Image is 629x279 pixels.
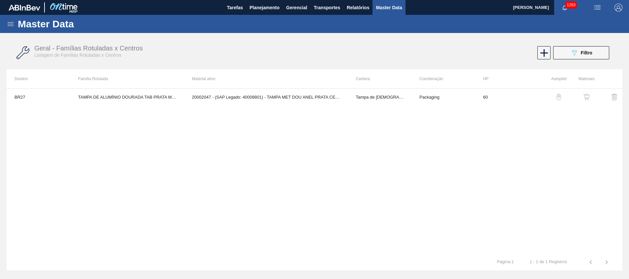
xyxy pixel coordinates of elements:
[565,1,577,9] span: 1263
[555,94,562,100] img: auto-pilot-icon
[607,89,622,105] button: delete-icon
[570,89,595,105] div: Ver Materiais
[7,69,70,88] th: Destino
[184,89,348,105] td: 20002047 - (SAP Legado: 40008801) - TAMPA MET DOU ANEL PRATA CERVEJA CX600
[34,45,143,52] span: Geral - Famílias Rotuladas x Centros
[567,69,595,88] th: Materiais
[550,46,613,59] div: Filtrar Família Rotulada x Centro
[539,69,567,88] th: Autopilot
[314,4,340,12] span: Transportes
[286,4,307,12] span: Gerencial
[227,4,243,12] span: Tarefas
[611,93,618,101] img: delete-icon
[614,4,622,12] img: Logout
[7,89,70,105] td: BR27
[553,46,609,59] button: Filtro
[250,4,280,12] span: Planejamento
[34,52,121,58] span: Listagem de Famílias Rotuladas x Centros
[376,4,402,12] span: Master Data
[579,89,594,105] button: shopping-cart-icon
[583,94,590,100] img: shopping-cart-icon
[348,89,411,105] td: Tampa de [DEMOGRAPHIC_DATA]
[70,69,184,88] th: Família Rotulada
[581,50,592,55] span: Filtro
[551,89,567,105] button: auto-pilot-icon
[348,69,411,88] th: Carteira
[593,4,601,12] img: userActions
[70,89,184,105] td: TAMPA DE ALUMÍNIO DOURADA TAB PRATA MINAS
[347,4,369,12] span: Relatórios
[184,69,348,88] th: Material ativo
[537,46,550,59] div: Nova Família Rotulada x Centro
[554,3,575,12] button: Notificações
[18,20,135,28] h1: Master Data
[522,254,575,264] td: 1 - 1 de 1 Registros
[475,89,539,105] td: 60
[411,89,475,105] td: Packaging
[475,69,539,88] th: HP
[489,254,522,264] td: Página : 1
[411,69,475,88] th: Coordenação
[598,89,622,105] div: Excluir Família Rotulada X Centro
[9,5,40,11] img: TNhmsLtSVTkK8tSr43FrP2fwEKptu5GPRR3wAAAABJRU5ErkJggg==
[542,89,567,105] div: Configuração Auto Pilot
